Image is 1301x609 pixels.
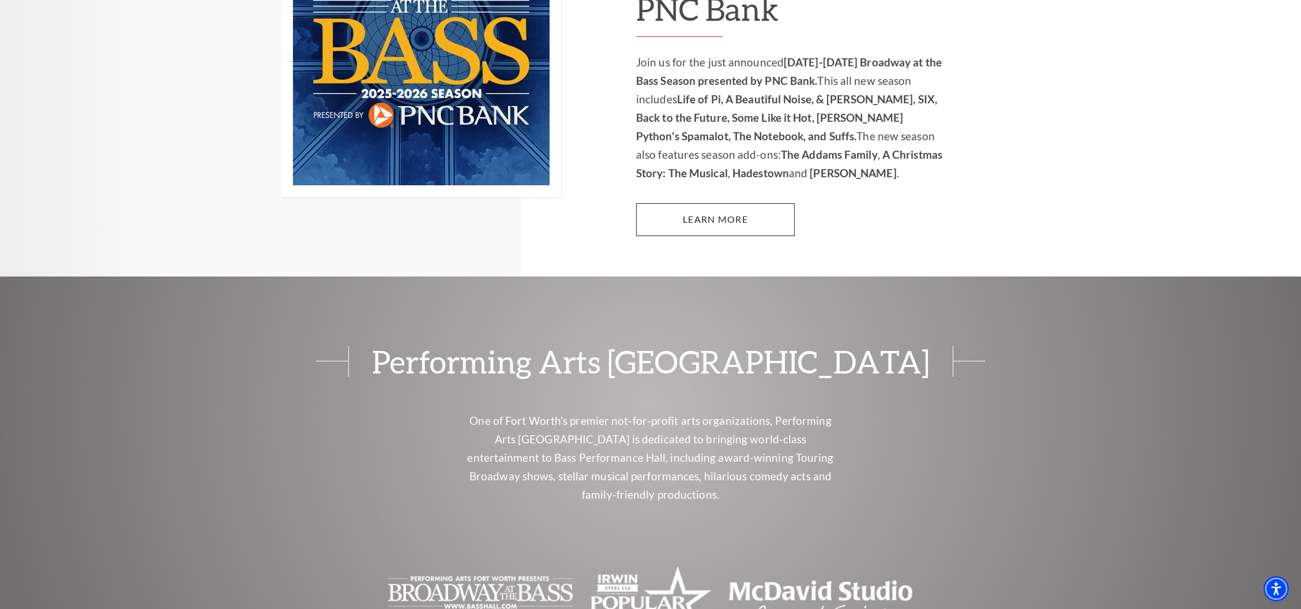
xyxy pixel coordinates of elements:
strong: Life of Pi, A Beautiful Noise, & [PERSON_NAME], SIX, Back to the Future, Some Like it Hot, [PERSO... [636,92,937,143]
p: Join us for the just announced This all new season includes The new season also features season a... [636,53,945,182]
a: Learn More 2025-2026 Broadway at the Bass Season presented by PNC Bank [636,203,795,236]
a: The image is completely blank with no visible content. - open in a new tab [590,592,710,605]
a: Text logo for "McDavid Studio Concert Series" in a clean, modern font. - open in a new tab [728,592,913,605]
strong: [DATE]-[DATE] Broadway at the Bass Season presented by PNC Bank. [636,55,942,87]
strong: A Christmas Story: The Musical [636,148,942,180]
strong: [PERSON_NAME] [810,166,896,180]
div: Accessibility Menu [1264,576,1289,601]
span: Performing Arts [GEOGRAPHIC_DATA] [348,346,953,377]
p: One of Fort Worth’s premier not-for-profit arts organizations, Performing Arts [GEOGRAPHIC_DATA] ... [463,412,838,504]
strong: Hadestown [732,166,789,180]
a: The image is blank or empty. - open in a new tab [388,592,573,605]
strong: The Addams Family [781,148,878,161]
